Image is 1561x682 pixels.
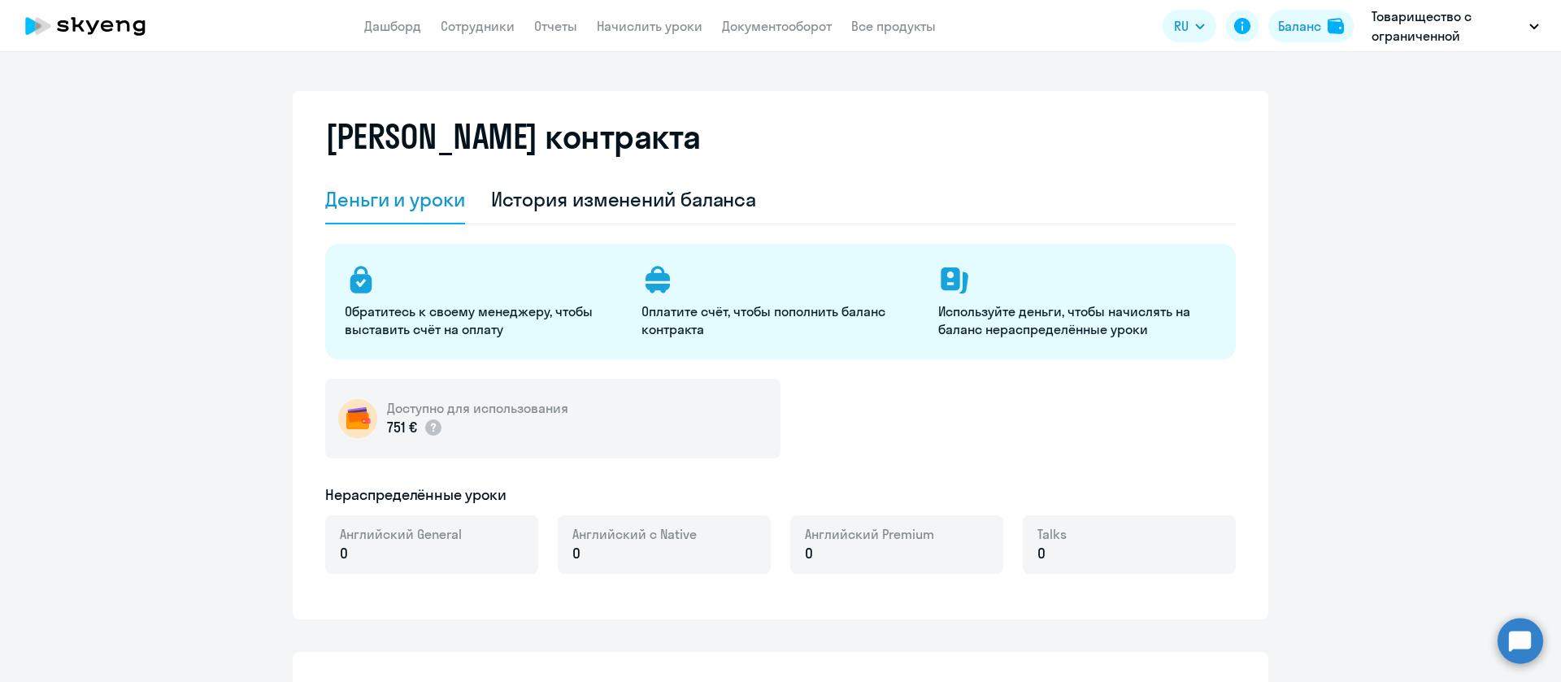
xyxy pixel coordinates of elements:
[805,543,813,564] span: 0
[1174,16,1189,36] span: RU
[1268,10,1354,42] button: Балансbalance
[325,117,701,156] h2: [PERSON_NAME] контракта
[572,543,580,564] span: 0
[340,543,348,564] span: 0
[938,302,1215,338] p: Используйте деньги, чтобы начислять на баланс нераспределённые уроки
[387,399,568,417] h5: Доступно для использования
[597,18,702,34] a: Начислить уроки
[441,18,515,34] a: Сотрудники
[1037,543,1046,564] span: 0
[340,525,462,543] span: Английский General
[1363,7,1547,46] button: Товарищество с ограниченной ответственностью «ITX (Айтикс)» (ТОО «ITX (Айтикс)»), Prepay
[1037,525,1067,543] span: Talks
[805,525,934,543] span: Английский Premium
[387,417,443,438] p: 751 €
[325,186,465,212] div: Деньги и уроки
[345,302,622,338] p: Обратитесь к своему менеджеру, чтобы выставить счёт на оплату
[325,484,507,506] h5: Нераспределённые уроки
[491,186,757,212] div: История изменений баланса
[534,18,577,34] a: Отчеты
[722,18,832,34] a: Документооборот
[338,399,377,438] img: wallet-circle.png
[364,18,421,34] a: Дашборд
[572,525,697,543] span: Английский с Native
[1163,10,1216,42] button: RU
[1278,16,1321,36] div: Баланс
[851,18,936,34] a: Все продукты
[641,302,919,338] p: Оплатите счёт, чтобы пополнить баланс контракта
[1328,18,1344,34] img: balance
[1372,7,1523,46] p: Товарищество с ограниченной ответственностью «ITX (Айтикс)» (ТОО «ITX (Айтикс)»), Prepay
